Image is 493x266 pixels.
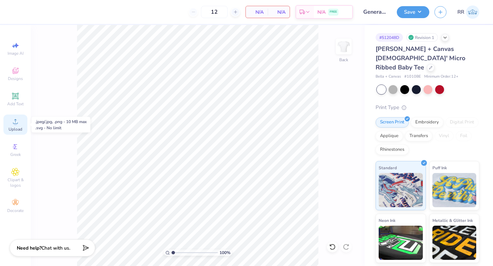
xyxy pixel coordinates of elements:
[7,101,24,107] span: Add Text
[379,164,397,171] span: Standard
[317,9,326,16] span: N/A
[219,250,230,256] span: 100 %
[432,173,477,207] img: Puff Ink
[337,40,351,53] img: Back
[405,131,432,141] div: Transfers
[330,10,337,14] span: FREE
[376,131,403,141] div: Applique
[432,217,473,224] span: Metallic & Glitter Ink
[456,131,472,141] div: Foil
[457,5,479,19] a: RR
[379,173,423,207] img: Standard
[457,8,464,16] span: RR
[376,74,401,80] span: Bella + Canvas
[376,117,409,128] div: Screen Print
[201,6,228,18] input: – –
[35,125,87,131] div: .svg - No limit
[376,33,403,42] div: # 512048D
[404,74,421,80] span: # 1010BE
[379,217,395,224] span: Neon Ink
[376,104,479,111] div: Print Type
[3,177,27,188] span: Clipart & logos
[7,208,24,213] span: Decorate
[406,33,438,42] div: Revision 1
[272,9,286,16] span: N/A
[250,9,264,16] span: N/A
[17,245,41,251] strong: Need help?
[397,6,429,18] button: Save
[376,45,465,71] span: [PERSON_NAME] + Canvas [DEMOGRAPHIC_DATA]' Micro Ribbed Baby Tee
[445,117,479,128] div: Digital Print
[424,74,458,80] span: Minimum Order: 12 +
[411,117,443,128] div: Embroidery
[358,5,392,19] input: Untitled Design
[432,164,447,171] span: Puff Ink
[339,57,348,63] div: Back
[376,145,409,155] div: Rhinestones
[8,51,24,56] span: Image AI
[10,152,21,157] span: Greek
[9,127,22,132] span: Upload
[41,245,70,251] span: Chat with us.
[434,131,454,141] div: Vinyl
[379,226,423,260] img: Neon Ink
[8,76,23,81] span: Designs
[466,5,479,19] img: Rigil Kent Ricardo
[35,119,87,125] div: .jpeg/.jpg, .png - 10 MB max
[432,226,477,260] img: Metallic & Glitter Ink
